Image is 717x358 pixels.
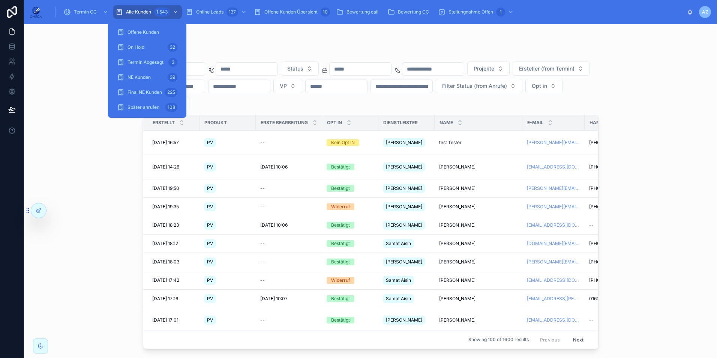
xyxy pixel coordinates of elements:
[260,277,265,283] span: --
[152,204,195,210] a: [DATE] 19:35
[260,277,318,283] a: --
[386,241,411,247] span: Samat Aisin
[327,164,374,170] a: Bestätigt
[527,241,580,247] a: [DOMAIN_NAME][EMAIL_ADDRESS][DOMAIN_NAME]
[527,185,580,191] a: [PERSON_NAME][EMAIL_ADDRESS][DOMAIN_NAME]
[383,219,430,231] a: [PERSON_NAME]
[331,295,350,302] div: Bestätigt
[467,62,510,76] button: Select Button
[527,140,580,146] a: [PERSON_NAME][EMAIL_ADDRESS][PERSON_NAME][DOMAIN_NAME]
[439,140,518,146] a: test Tester
[513,62,590,76] button: Select Button
[264,9,318,15] span: Offene Kunden Übersicht
[331,164,350,170] div: Bestätigt
[152,296,178,302] span: [DATE] 17:16
[152,259,179,265] span: [DATE] 18:03
[112,41,182,54] a: On Hold32
[527,259,580,265] a: [PERSON_NAME][EMAIL_ADDRESS][DOMAIN_NAME]
[152,277,179,283] span: [DATE] 17:42
[436,5,517,19] a: Stellungnahme Offen1
[207,185,213,191] span: PV
[527,277,580,283] a: [EMAIL_ADDRESS][DOMAIN_NAME]
[589,204,636,210] a: [PHONE_NUMBER]
[112,56,182,69] a: Termin Abgesagt3
[386,164,422,170] span: [PERSON_NAME]
[439,185,475,191] span: [PERSON_NAME]
[527,317,580,323] a: [EMAIL_ADDRESS][DOMAIN_NAME]
[204,219,251,231] a: PV
[519,65,574,72] span: Ersteller (from Termin)
[532,82,547,90] span: Opt in
[260,317,318,323] a: --
[589,296,618,302] span: 01636978299
[386,277,411,283] span: Samat Aisin
[113,5,182,19] a: Alle Kunden1.543
[398,9,429,15] span: Bewertung CC
[327,120,342,126] span: Opt In
[331,185,350,192] div: Bestätigt
[439,222,475,228] span: [PERSON_NAME]
[386,222,422,228] span: [PERSON_NAME]
[439,140,462,146] span: test Tester
[168,43,177,52] div: 32
[589,204,629,210] span: [PHONE_NUMBER]
[327,317,374,323] a: Bestätigt
[152,241,178,247] span: [DATE] 18:12
[439,164,518,170] a: [PERSON_NAME]
[589,120,606,126] span: Handy
[30,6,42,18] img: App logo
[442,82,507,90] span: Filter Status (from Anrufe)
[436,79,522,93] button: Select Button
[260,259,318,265] a: --
[226,8,238,17] div: 137
[168,73,177,82] div: 39
[331,240,350,247] div: Bestätigt
[589,164,636,170] a: [PHONE_NUMBER]
[127,89,162,95] span: Final NE Kunden
[61,5,112,19] a: Termin CC
[702,9,708,15] span: AZ
[589,185,629,191] span: [PHONE_NUMBER]
[207,140,213,146] span: PV
[152,222,195,228] a: [DATE] 18:23
[383,238,430,250] a: Samat Aisin
[204,314,251,326] a: PV
[260,140,265,146] span: --
[331,222,350,229] div: Bestätigt
[331,317,350,323] div: Bestätigt
[439,204,518,210] a: [PERSON_NAME]
[527,222,580,228] a: [EMAIL_ADDRESS][DOMAIN_NAME]
[204,137,251,149] a: PV
[439,259,518,265] a: [PERSON_NAME]
[589,259,629,265] span: [PHONE_NUMBER]
[327,203,374,210] a: Widerruf
[589,140,629,146] span: [PHONE_NUMBER]
[260,222,288,228] span: [DATE] 10:06
[260,241,318,247] a: --
[327,222,374,229] a: Bestätigt
[327,295,374,302] a: Bestätigt
[439,317,518,323] a: [PERSON_NAME]
[260,185,318,191] a: --
[127,59,163,65] span: Termin Abgesagt
[127,44,144,50] span: On Hold
[331,277,350,284] div: Widerruf
[386,317,422,323] span: [PERSON_NAME]
[204,256,251,268] a: PV
[152,241,195,247] a: [DATE] 18:12
[439,185,518,191] a: [PERSON_NAME]
[386,140,422,146] span: [PERSON_NAME]
[260,204,265,210] span: --
[439,241,475,247] span: [PERSON_NAME]
[207,277,213,283] span: PV
[260,164,318,170] a: [DATE] 10:06
[386,259,422,265] span: [PERSON_NAME]
[112,101,182,114] a: Später anrufen108
[152,296,195,302] a: [DATE] 17:16
[527,296,580,302] a: [EMAIL_ADDRESS][PERSON_NAME][DOMAIN_NAME]
[439,277,518,283] a: [PERSON_NAME]
[439,222,518,228] a: [PERSON_NAME]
